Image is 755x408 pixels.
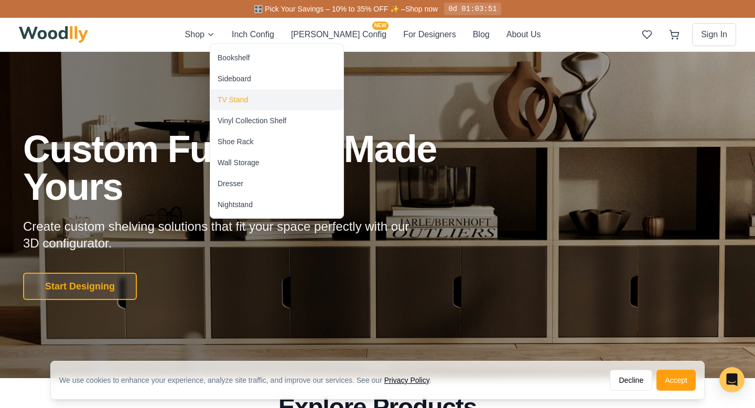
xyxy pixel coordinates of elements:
div: Sideboard [218,73,251,84]
div: Shoe Rack [218,136,253,147]
div: Bookshelf [218,52,250,63]
div: Nightstand [218,199,253,210]
div: Vinyl Collection Shelf [218,115,286,126]
div: Shop [210,44,344,219]
div: TV Stand [218,94,248,105]
div: Wall Storage [218,157,260,168]
div: Dresser [218,178,243,189]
